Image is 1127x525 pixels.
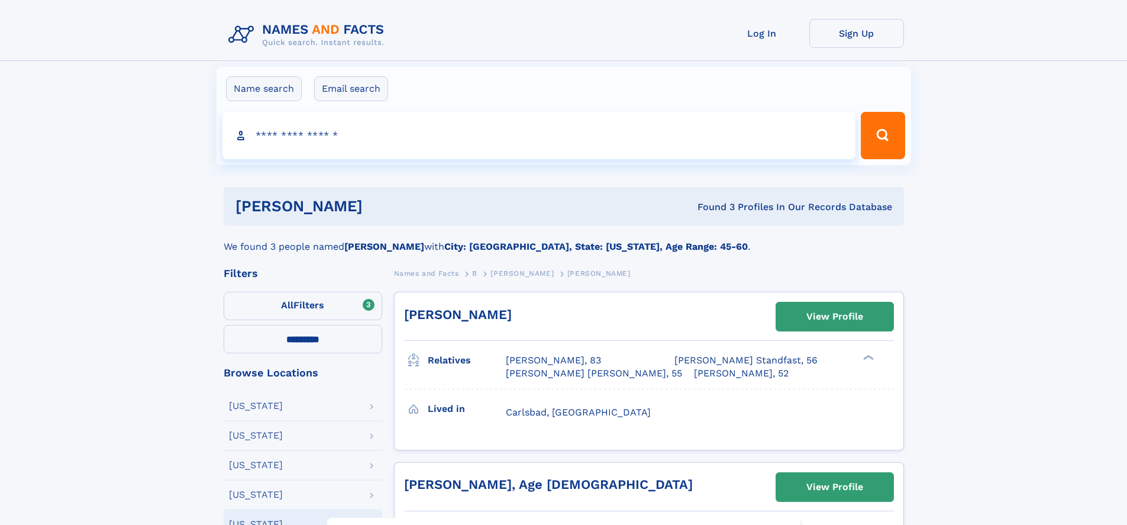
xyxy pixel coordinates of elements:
div: ❯ [860,354,874,362]
a: Sign Up [809,19,904,48]
a: [PERSON_NAME] Standfast, 56 [674,354,818,367]
label: Name search [226,76,302,101]
div: View Profile [806,303,863,330]
a: Log In [715,19,809,48]
h3: Lived in [428,399,506,419]
span: B [472,269,477,278]
div: [US_STATE] [229,490,283,500]
span: All [281,299,293,311]
a: View Profile [776,473,893,501]
b: [PERSON_NAME] [344,241,424,252]
div: Found 3 Profiles In Our Records Database [530,201,892,214]
label: Filters [224,292,382,320]
b: City: [GEOGRAPHIC_DATA], State: [US_STATE], Age Range: 45-60 [444,241,748,252]
span: [PERSON_NAME] [567,269,631,278]
div: [US_STATE] [229,460,283,470]
h1: [PERSON_NAME] [235,199,530,214]
div: We found 3 people named with . [224,226,904,254]
label: Email search [314,76,388,101]
div: Browse Locations [224,368,382,378]
a: Names and Facts [394,266,459,281]
h3: Relatives [428,350,506,371]
span: [PERSON_NAME] [490,269,554,278]
a: [PERSON_NAME] [490,266,554,281]
div: [US_STATE] [229,431,283,440]
button: Search Button [861,112,905,159]
a: [PERSON_NAME], 52 [694,367,789,380]
div: [US_STATE] [229,401,283,411]
a: [PERSON_NAME] [404,307,512,322]
div: Filters [224,268,382,279]
input: search input [222,112,856,159]
div: View Profile [806,474,863,501]
span: Carlsbad, [GEOGRAPHIC_DATA] [506,407,651,418]
a: View Profile [776,302,893,331]
img: Logo Names and Facts [224,19,394,51]
a: [PERSON_NAME], Age [DEMOGRAPHIC_DATA] [404,477,693,492]
a: [PERSON_NAME] [PERSON_NAME], 55 [506,367,682,380]
a: B [472,266,477,281]
a: [PERSON_NAME], 83 [506,354,601,367]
